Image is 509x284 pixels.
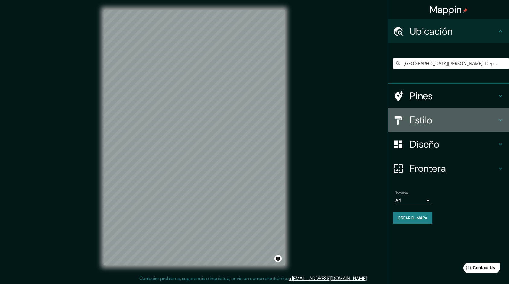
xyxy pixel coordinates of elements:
[455,260,502,277] iframe: Help widget launcher
[410,162,497,174] h4: Frontera
[410,114,497,126] h4: Estilo
[388,19,509,43] div: Ubicación
[398,214,427,222] font: Crear el mapa
[368,275,370,282] div: .
[430,3,462,16] font: Mappin
[393,58,509,69] input: Elige tu ciudad o área
[388,156,509,180] div: Frontera
[289,275,367,282] a: a [EMAIL_ADDRESS][DOMAIN_NAME]
[274,255,282,262] button: Alternar atribución
[410,90,497,102] h4: Pines
[410,138,497,150] h4: Diseño
[139,275,368,282] p: Cualquier problema, sugerencia o inquietud, envíe un correo electrónico .
[395,190,408,196] label: Tamaño
[388,132,509,156] div: Diseño
[388,108,509,132] div: Estilo
[388,84,509,108] div: Pines
[395,196,432,205] div: A4
[463,8,468,13] img: pin-icon.png
[393,212,432,224] button: Crear el mapa
[104,10,285,265] canvas: Mapa
[410,25,497,37] h4: Ubicación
